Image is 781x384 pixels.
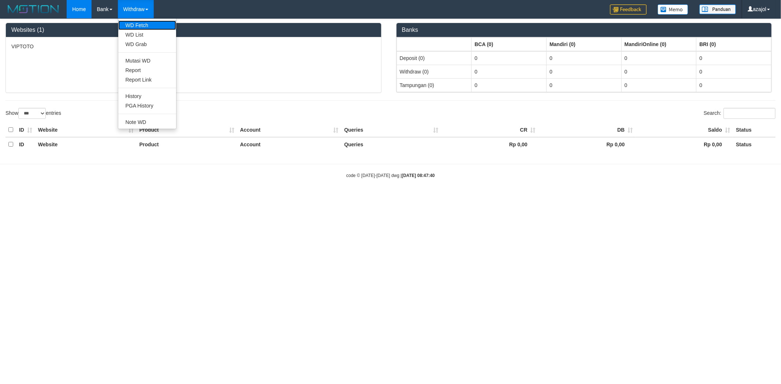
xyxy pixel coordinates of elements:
[402,27,766,33] h3: Banks
[539,123,636,137] th: DB
[16,123,35,137] th: ID
[724,108,776,119] input: Search:
[5,4,61,15] img: MOTION_logo.png
[137,123,237,137] th: Product
[346,173,435,178] small: code © [DATE]-[DATE] dwg |
[472,37,547,51] th: Group: activate to sort column ascending
[621,37,696,51] th: Group: activate to sort column ascending
[11,43,376,50] p: VIPTOTO
[699,4,736,14] img: panduan.png
[137,137,237,151] th: Product
[237,123,341,137] th: Account
[11,27,376,33] h3: Websites (1)
[118,56,176,65] a: Mutasi WD
[441,123,539,137] th: CR
[35,137,137,151] th: Website
[118,101,176,110] a: PGA History
[546,65,621,78] td: 0
[18,108,46,119] select: Showentries
[118,75,176,84] a: Report Link
[397,65,472,78] td: Withdraw (0)
[610,4,647,15] img: Feedback.jpg
[636,123,733,137] th: Saldo
[118,65,176,75] a: Report
[397,78,472,92] td: Tampungan (0)
[16,137,35,151] th: ID
[546,51,621,65] td: 0
[472,78,547,92] td: 0
[35,123,137,137] th: Website
[658,4,688,15] img: Button%20Memo.svg
[733,123,776,137] th: Status
[237,137,341,151] th: Account
[472,65,547,78] td: 0
[118,117,176,127] a: Note WD
[621,65,696,78] td: 0
[402,173,435,178] strong: [DATE] 08:47:40
[621,51,696,65] td: 0
[696,65,771,78] td: 0
[118,30,176,39] a: WD List
[5,108,61,119] label: Show entries
[546,37,621,51] th: Group: activate to sort column ascending
[621,78,696,92] td: 0
[546,78,621,92] td: 0
[696,78,771,92] td: 0
[696,51,771,65] td: 0
[441,137,539,151] th: Rp 0,00
[341,123,441,137] th: Queries
[397,51,472,65] td: Deposit (0)
[341,137,441,151] th: Queries
[397,37,472,51] th: Group: activate to sort column ascending
[118,20,176,30] a: WD Fetch
[704,108,776,119] label: Search:
[696,37,771,51] th: Group: activate to sort column ascending
[636,137,733,151] th: Rp 0,00
[118,91,176,101] a: History
[118,39,176,49] a: WD Grab
[472,51,547,65] td: 0
[539,137,636,151] th: Rp 0,00
[733,137,776,151] th: Status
